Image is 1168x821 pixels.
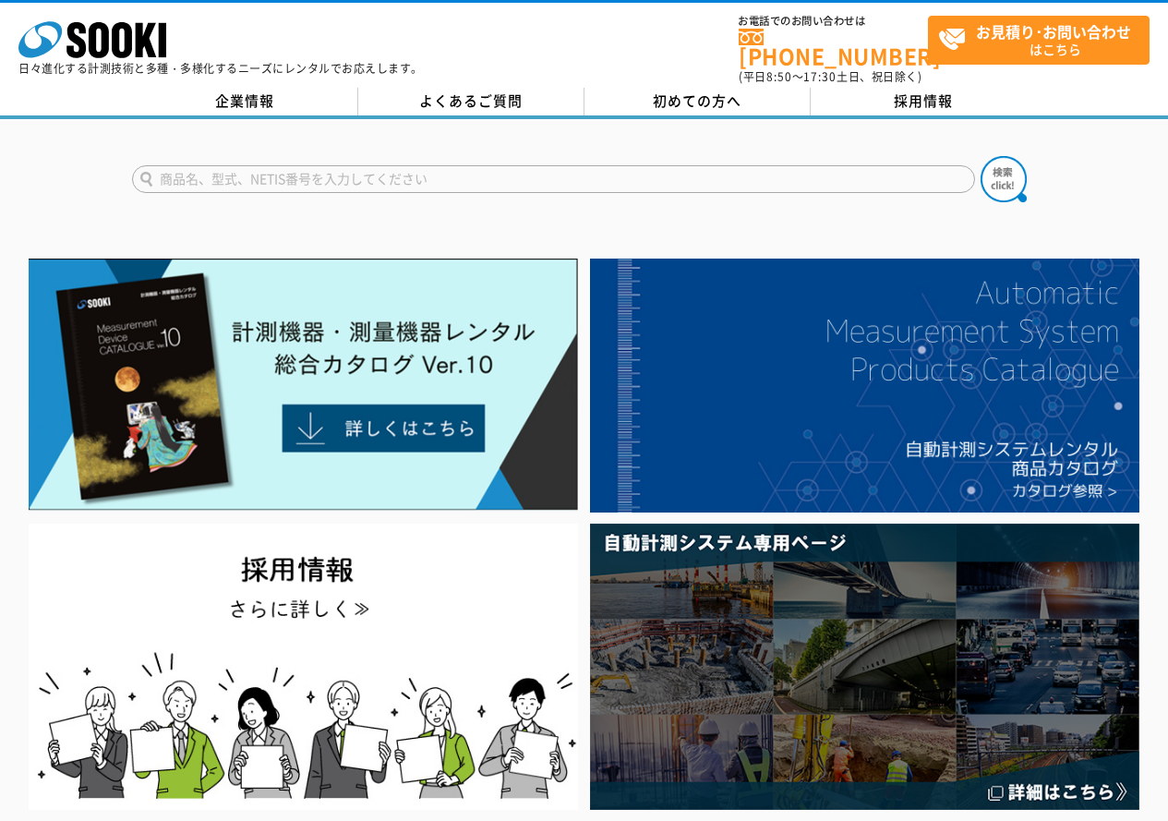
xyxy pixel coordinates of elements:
input: 商品名、型式、NETIS番号を入力してください [132,165,975,193]
img: Catalog Ver10 [29,259,578,511]
a: 企業情報 [132,88,358,115]
span: 初めての方へ [653,91,741,111]
span: 8:50 [766,68,792,85]
img: 自動計測システム専用ページ [590,524,1139,809]
img: 自動計測システムカタログ [590,259,1139,513]
p: 日々進化する計測技術と多種・多様化するニーズにレンタルでお応えします。 [18,63,423,74]
a: よくあるご質問 [358,88,584,115]
a: 初めての方へ [584,88,811,115]
span: お電話でのお問い合わせは [739,16,928,27]
a: お見積り･お問い合わせはこちら [928,16,1150,65]
a: 採用情報 [811,88,1037,115]
span: (平日 ～ 土日、祝日除く) [739,68,921,85]
img: SOOKI recruit [29,524,578,809]
span: はこちら [938,17,1149,63]
span: 17:30 [803,68,837,85]
a: [PHONE_NUMBER] [739,29,928,66]
strong: お見積り･お問い合わせ [976,20,1131,42]
img: btn_search.png [981,156,1027,202]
